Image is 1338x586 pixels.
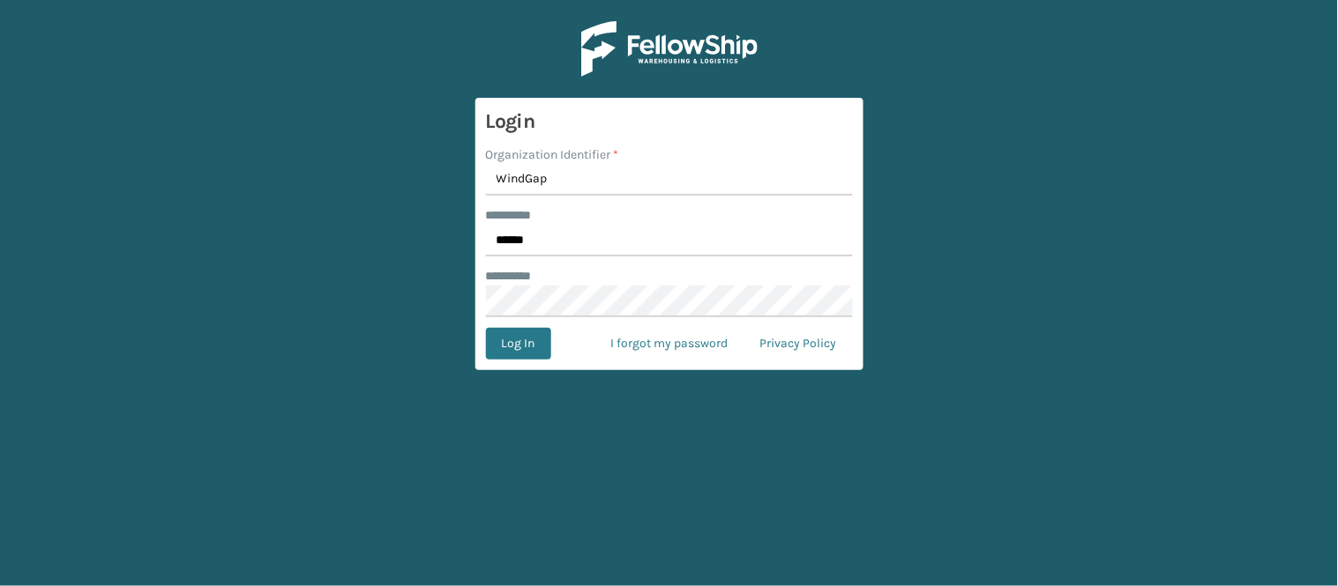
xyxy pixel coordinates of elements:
[595,328,744,360] a: I forgot my password
[486,108,853,135] h3: Login
[744,328,853,360] a: Privacy Policy
[486,328,551,360] button: Log In
[486,145,619,164] label: Organization Identifier
[581,21,758,77] img: Logo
